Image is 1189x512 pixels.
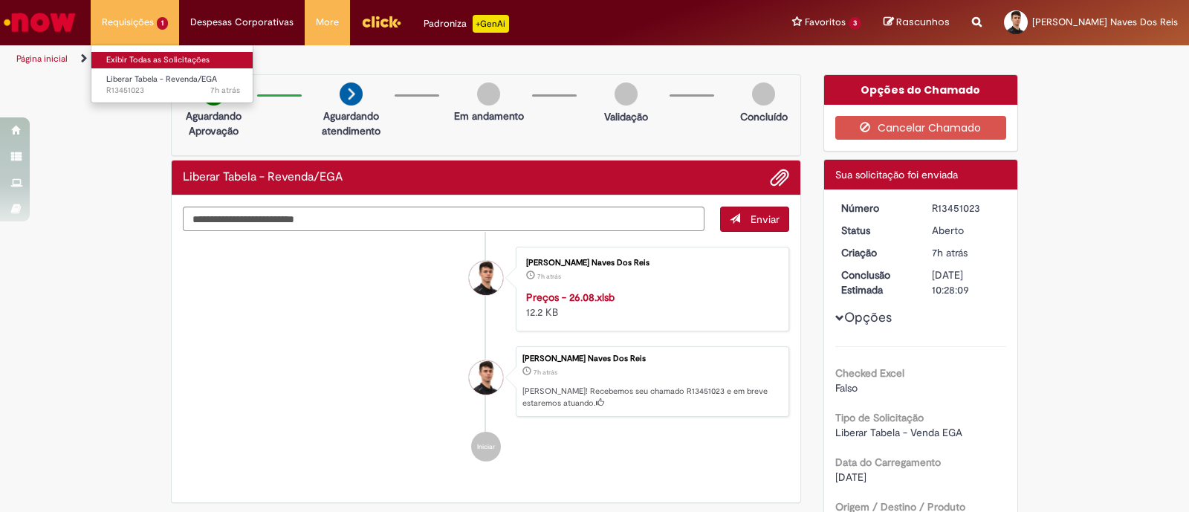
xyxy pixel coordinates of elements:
img: arrow-next.png [340,82,363,106]
span: Sua solicitação foi enviada [835,168,958,181]
b: Data do Carregamento [835,456,941,469]
a: Página inicial [16,53,68,65]
img: img-circle-grey.png [477,82,500,106]
button: Adicionar anexos [770,168,789,187]
span: Favoritos [805,15,846,30]
p: +GenAi [473,15,509,33]
span: Liberar Tabela - Revenda/EGA [106,74,217,85]
h2: Liberar Tabela - Revenda/EGA Histórico de tíquete [183,171,343,184]
span: Requisições [102,15,154,30]
span: [PERSON_NAME] Naves Dos Reis [1032,16,1178,28]
p: [PERSON_NAME]! Recebemos seu chamado R13451023 e em breve estaremos atuando. [522,386,781,409]
dt: Status [830,223,921,238]
a: Aberto R13451023 : Liberar Tabela - Revenda/EGA [91,71,255,99]
div: Opções do Chamado [824,75,1018,105]
span: Liberar Tabela - Venda EGA [835,426,962,439]
span: Rascunhos [896,15,950,29]
span: More [316,15,339,30]
time: 27/08/2025 09:28:05 [932,246,968,259]
span: 7h atrás [534,368,557,377]
p: Em andamento [454,108,524,123]
div: [PERSON_NAME] Naves Dos Reis [526,259,774,268]
b: Tipo de Solicitação [835,411,924,424]
img: click_logo_yellow_360x200.png [361,10,401,33]
p: Aguardando atendimento [315,108,387,138]
ul: Trilhas de página [11,45,782,73]
li: Rafael Rippi Naves Dos Reis [183,346,789,418]
button: Enviar [720,207,789,232]
span: 7h atrás [537,272,561,281]
p: Aguardando Aprovação [178,108,250,138]
span: Despesas Corporativas [190,15,294,30]
span: R13451023 [106,85,240,97]
dt: Conclusão Estimada [830,268,921,297]
p: Concluído [740,109,788,124]
div: 12.2 KB [526,290,774,320]
div: Rafael Rippi Naves Dos Reis [469,360,503,395]
dt: Número [830,201,921,216]
div: R13451023 [932,201,1001,216]
span: [DATE] [835,470,866,484]
b: Checked Excel [835,366,904,380]
span: 1 [157,17,168,30]
ul: Requisições [91,45,253,103]
a: Preços - 26.08.xlsb [526,291,615,304]
div: Aberto [932,223,1001,238]
p: Validação [604,109,648,124]
button: Cancelar Chamado [835,116,1007,140]
span: Falso [835,381,858,395]
span: 3 [849,17,861,30]
time: 27/08/2025 09:28:05 [534,368,557,377]
img: ServiceNow [1,7,78,37]
img: img-circle-grey.png [752,82,775,106]
div: Rafael Rippi Naves Dos Reis [469,261,503,295]
a: Rascunhos [884,16,950,30]
a: Exibir Todas as Solicitações [91,52,255,68]
span: Enviar [751,213,780,226]
div: [DATE] 10:28:09 [932,268,1001,297]
time: 27/08/2025 09:26:54 [537,272,561,281]
time: 27/08/2025 09:28:06 [210,85,240,96]
span: 7h atrás [210,85,240,96]
span: 7h atrás [932,246,968,259]
div: [PERSON_NAME] Naves Dos Reis [522,354,781,363]
div: 27/08/2025 09:28:05 [932,245,1001,260]
dt: Criação [830,245,921,260]
img: img-circle-grey.png [615,82,638,106]
textarea: Digite sua mensagem aqui... [183,207,704,232]
div: Padroniza [424,15,509,33]
ul: Histórico de tíquete [183,232,789,477]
